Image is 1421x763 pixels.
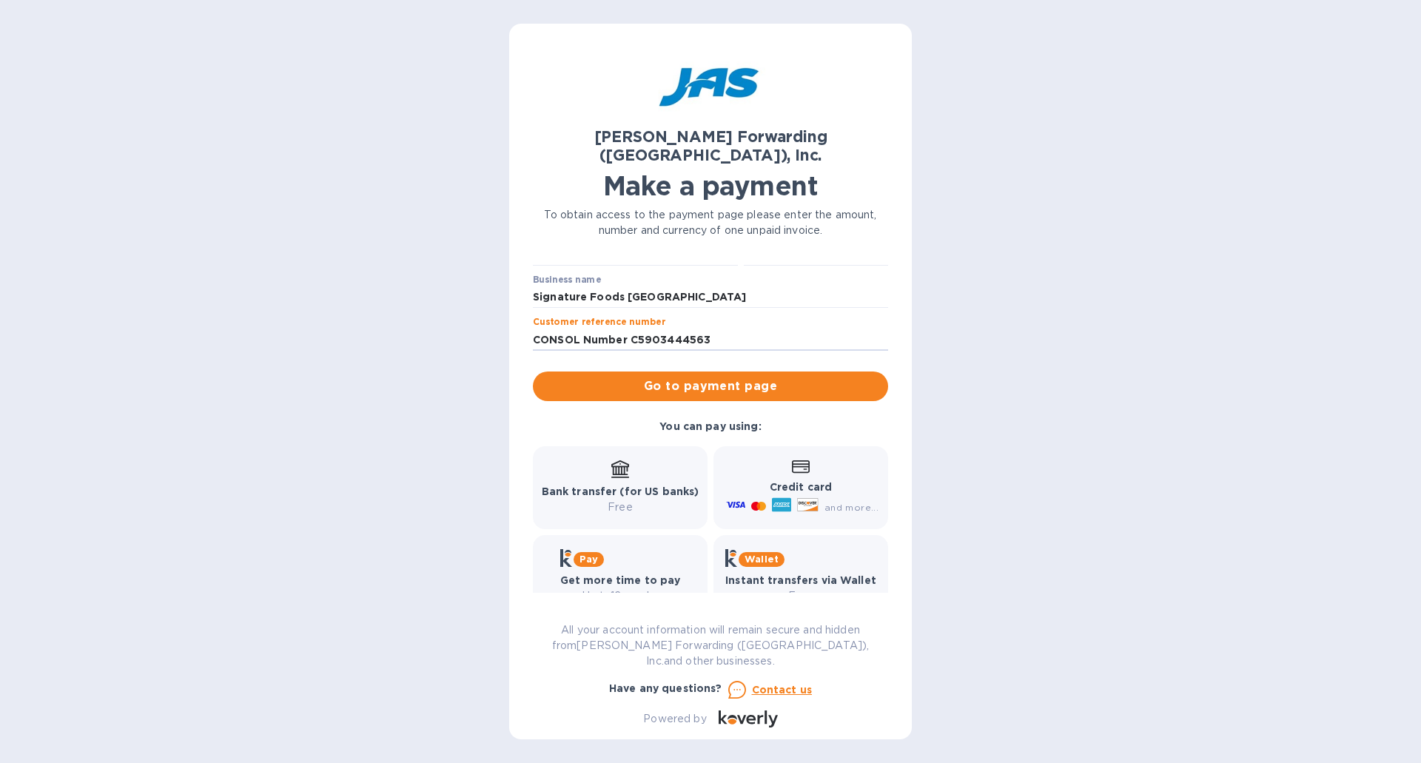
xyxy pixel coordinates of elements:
b: Pay [580,554,598,565]
label: Customer reference number [533,318,665,327]
span: Go to payment page [545,377,876,395]
b: [PERSON_NAME] Forwarding ([GEOGRAPHIC_DATA]), Inc. [594,127,827,164]
p: Free [725,588,876,604]
button: Go to payment page [533,372,888,401]
b: Get more time to pay [560,574,681,586]
b: Wallet [745,554,779,565]
b: Credit card [770,481,832,493]
p: Free [542,500,699,515]
h1: Make a payment [533,170,888,201]
p: To obtain access to the payment page please enter the amount, number and currency of one unpaid i... [533,207,888,238]
input: Enter customer reference number [533,329,888,351]
label: Business name [533,275,601,284]
b: Have any questions? [609,682,722,694]
p: Powered by [643,711,706,727]
p: Up to 12 weeks [560,588,681,604]
input: Enter business name [533,286,888,309]
b: Instant transfers via Wallet [725,574,876,586]
u: Contact us [752,684,813,696]
b: Bank transfer (for US banks) [542,485,699,497]
b: You can pay using: [659,420,761,432]
span: and more... [824,502,879,513]
p: All your account information will remain secure and hidden from [PERSON_NAME] Forwarding ([GEOGRA... [533,622,888,669]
